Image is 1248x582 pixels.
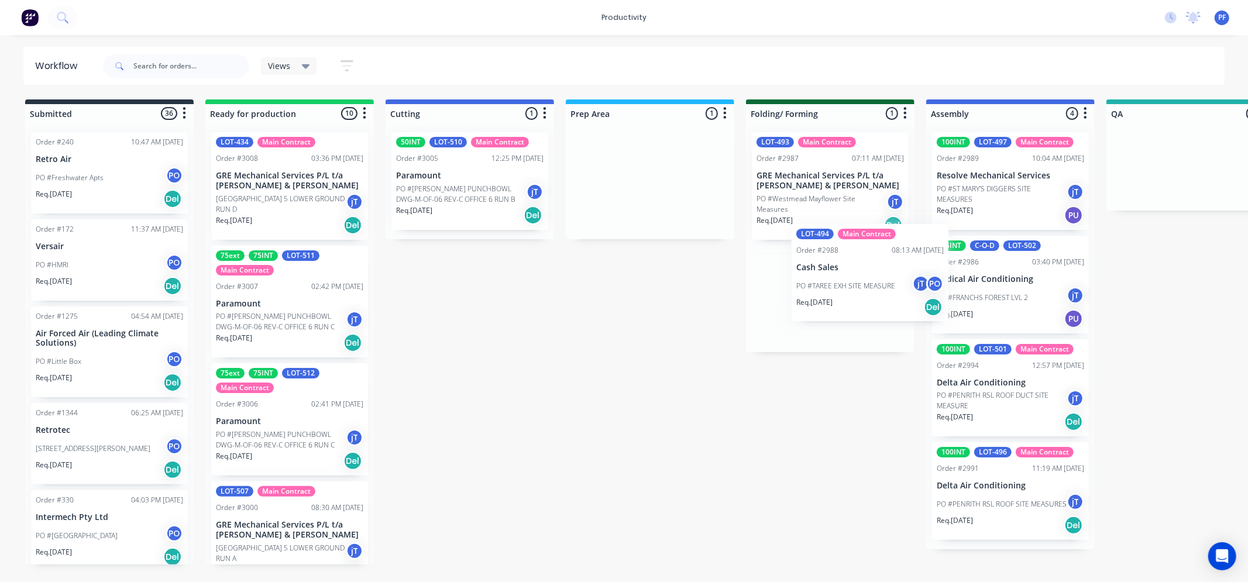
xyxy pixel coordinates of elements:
[35,59,83,73] div: Workflow
[596,9,652,26] div: productivity
[268,60,290,72] span: Views
[133,54,249,78] input: Search for orders...
[21,9,39,26] img: Factory
[1208,542,1236,570] div: Open Intercom Messenger
[1218,12,1226,23] span: PF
